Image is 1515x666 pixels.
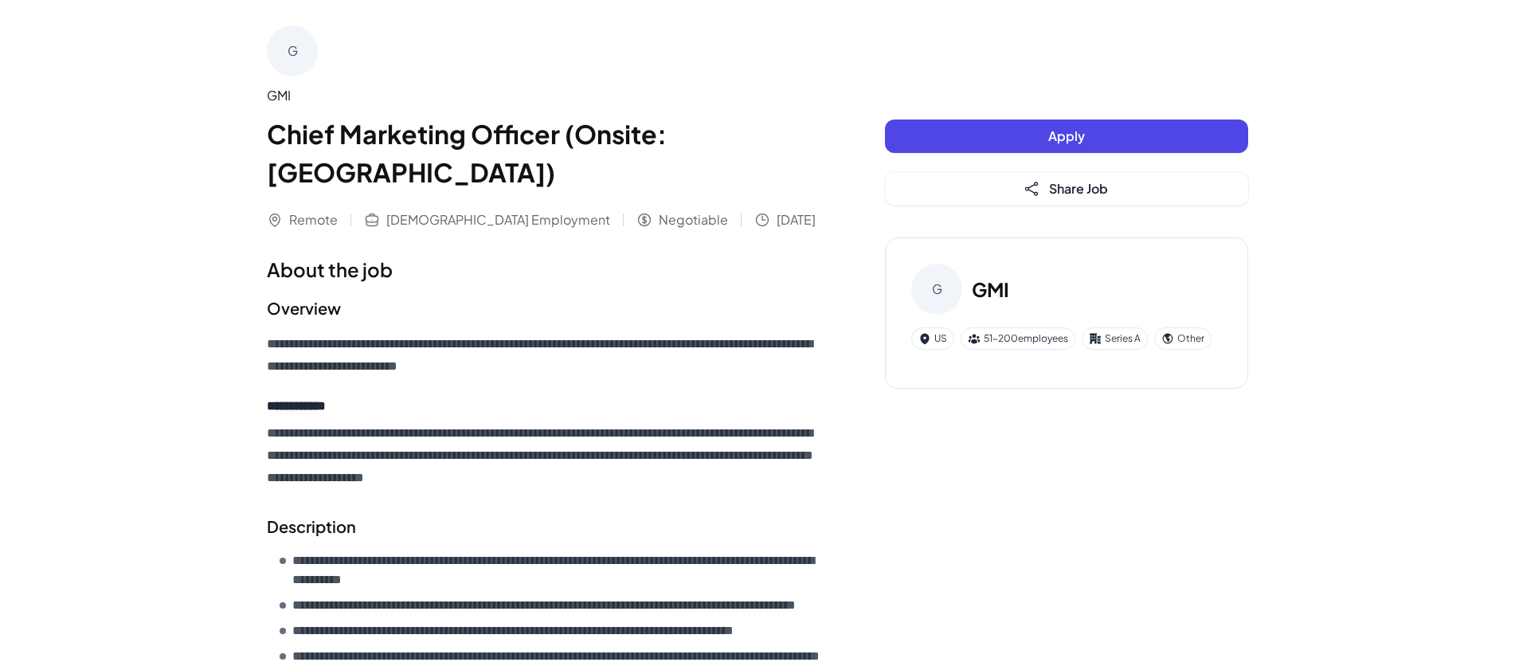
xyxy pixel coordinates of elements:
[1154,327,1212,350] div: Other
[911,327,954,350] div: US
[1048,127,1085,144] span: Apply
[267,25,318,76] div: G
[267,115,821,191] h1: Chief Marketing Officer (Onsite: [GEOGRAPHIC_DATA])
[1049,180,1108,197] span: Share Job
[267,515,821,539] h2: Description
[885,172,1248,206] button: Share Job
[972,275,1009,304] h3: GMI
[961,327,1075,350] div: 51-200 employees
[885,119,1248,153] button: Apply
[911,264,962,315] div: G
[659,210,728,229] span: Negotiable
[267,296,821,320] h2: Overview
[1082,327,1148,350] div: Series A
[777,210,816,229] span: [DATE]
[289,210,338,229] span: Remote
[267,255,821,284] h1: About the job
[267,86,821,105] div: GMI
[386,210,610,229] span: [DEMOGRAPHIC_DATA] Employment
